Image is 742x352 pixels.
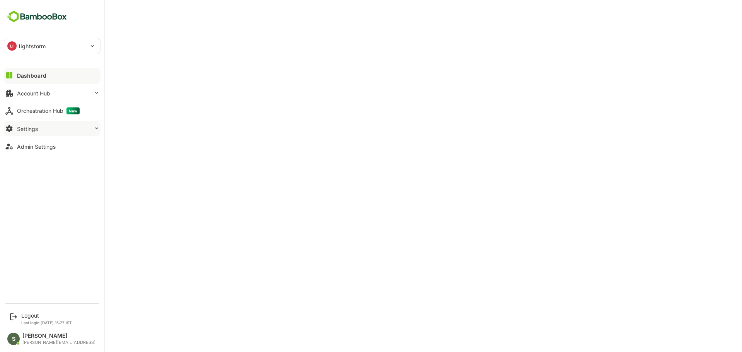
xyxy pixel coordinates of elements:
[17,72,46,79] div: Dashboard
[4,121,100,136] button: Settings
[7,333,20,345] div: S
[22,340,95,345] div: [PERSON_NAME][EMAIL_ADDRESS]
[4,85,100,101] button: Account Hub
[19,42,46,50] p: lightstorm
[17,143,56,150] div: Admin Settings
[4,139,100,154] button: Admin Settings
[4,103,100,119] button: Orchestration HubNew
[22,333,95,339] div: [PERSON_NAME]
[17,126,38,132] div: Settings
[17,107,80,114] div: Orchestration Hub
[4,9,69,24] img: BambooboxFullLogoMark.5f36c76dfaba33ec1ec1367b70bb1252.svg
[66,107,80,114] span: New
[21,320,72,325] p: Last login: [DATE] 15:27 IST
[17,90,50,97] div: Account Hub
[4,38,100,54] div: LIlightstorm
[4,68,100,83] button: Dashboard
[7,41,17,51] div: LI
[21,312,72,319] div: Logout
